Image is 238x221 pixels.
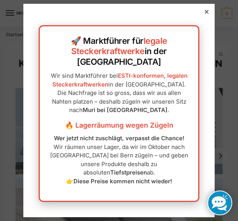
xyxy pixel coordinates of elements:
a: ESTI-konformen, legalen Steckerkraftwerken [52,72,187,88]
p: Wir räumen unser Lager, da wir im Oktober nach [GEOGRAPHIC_DATA] bei Bern zügeln – und geben unse... [47,134,191,186]
h2: 🚀 Marktführer für in der [GEOGRAPHIC_DATA] [47,36,191,67]
p: Wir sind Marktführer bei in der [GEOGRAPHIC_DATA]. Die Nachfrage ist so gross, dass wir aus allen... [47,72,191,115]
strong: Muri bei [GEOGRAPHIC_DATA] [83,106,168,114]
a: legale Steckerkraftwerke [71,36,167,56]
strong: Diese Preise kommen nicht wieder! [73,178,172,185]
strong: Wer jetzt nicht zuschlägt, verpasst die Chance! [54,135,184,142]
strong: Tiefstpreisen [110,169,147,176]
h3: 🔥 Lagerräumung wegen Zügeln [47,120,191,130]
